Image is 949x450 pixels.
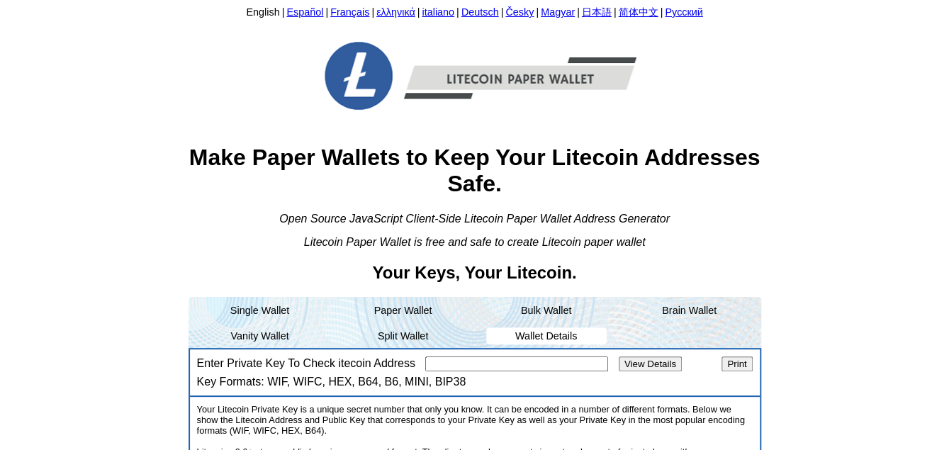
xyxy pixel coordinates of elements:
[461,6,499,18] a: Deutsch
[246,6,279,18] a: English
[332,323,475,349] li: Split Wallet
[189,145,761,197] h1: Make Paper Wallets to Keep Your Litecoin Addresses Safe.
[332,298,475,323] li: Paper Wallet
[721,356,752,371] input: Print
[189,6,761,23] div: | | | | | | | | | |
[189,298,332,323] li: Single Wallet
[618,298,761,323] li: Brain Wallet
[330,6,369,18] a: Français
[189,263,761,283] h2: Your Keys, Your Litecoin.
[189,323,332,349] li: Vanity Wallet
[189,213,761,225] div: Open Source JavaScript Client-Side Litecoin Paper Wallet Address Generator
[286,6,323,18] a: Español
[541,6,575,18] a: Magyar
[197,376,466,388] label: Key Formats: WIF, WIFC, HEX, B64, B6, MINI, BIP38
[422,6,454,18] a: italiano
[582,6,612,18] a: 日本語
[505,6,534,18] a: Česky
[619,356,682,371] input: View Details
[486,327,607,344] li: Wallet Details
[475,298,618,323] li: Bulk Wallet
[618,6,658,18] a: 简体中文
[197,357,415,369] label: Enter Private Key To Check itecoin Address
[197,404,745,436] span: Your Litecoin Private Key is a unique secret number that only you know. It can be encoded in a nu...
[283,25,666,127] img: Free-Litecoin-Paper-Wallet
[665,6,702,18] a: Русский
[376,6,415,18] a: ελληνικά
[189,236,761,249] div: Litecoin Paper Wallet is free and safe to create Litecoin paper wallet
